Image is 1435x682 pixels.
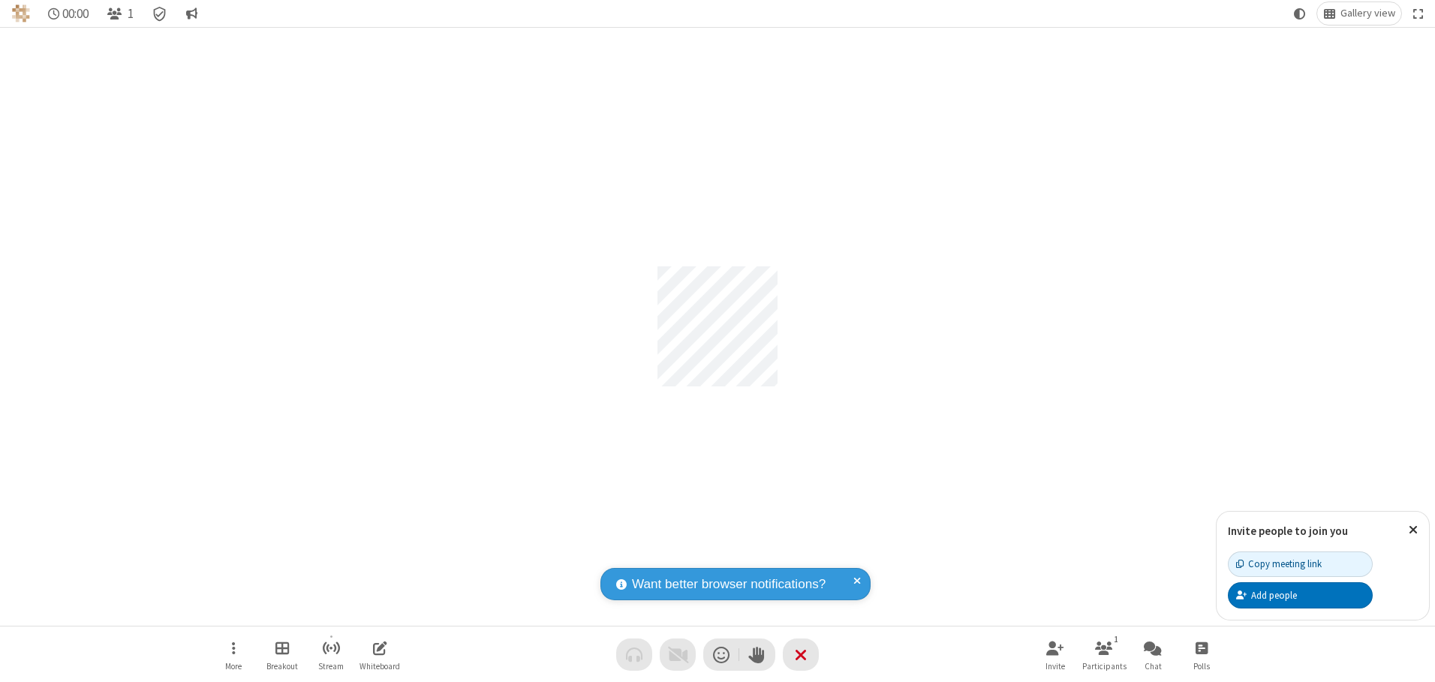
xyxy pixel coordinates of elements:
[360,662,400,671] span: Whiteboard
[1288,2,1312,25] button: Using system theme
[225,662,242,671] span: More
[632,575,826,594] span: Want better browser notifications?
[1236,557,1322,571] div: Copy meeting link
[12,5,30,23] img: QA Selenium DO NOT DELETE OR CHANGE
[1082,633,1127,676] button: Open participant list
[260,633,305,676] button: Manage Breakout Rooms
[1045,662,1065,671] span: Invite
[211,633,256,676] button: Open menu
[783,638,819,671] button: End or leave meeting
[318,662,344,671] span: Stream
[1340,8,1395,20] span: Gallery view
[357,633,402,676] button: Open shared whiteboard
[1082,662,1127,671] span: Participants
[616,638,652,671] button: Audio problem - check your Internet connection or call by phone
[703,638,739,671] button: Send a reaction
[1317,2,1401,25] button: Change layout
[42,2,95,25] div: Timer
[266,662,298,671] span: Breakout
[1228,582,1373,608] button: Add people
[1130,633,1175,676] button: Open chat
[1179,633,1224,676] button: Open poll
[1110,632,1123,646] div: 1
[101,2,140,25] button: Open participant list
[308,633,353,676] button: Start streaming
[128,7,134,21] span: 1
[1033,633,1078,676] button: Invite participants (Alt+I)
[1228,551,1373,577] button: Copy meeting link
[1193,662,1210,671] span: Polls
[660,638,696,671] button: Video
[1407,2,1430,25] button: Fullscreen
[1145,662,1162,671] span: Chat
[62,7,89,21] span: 00:00
[1397,512,1429,548] button: Close popover
[179,2,203,25] button: Conversation
[739,638,775,671] button: Raise hand
[1228,524,1348,538] label: Invite people to join you
[146,2,174,25] div: Meeting details Encryption enabled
